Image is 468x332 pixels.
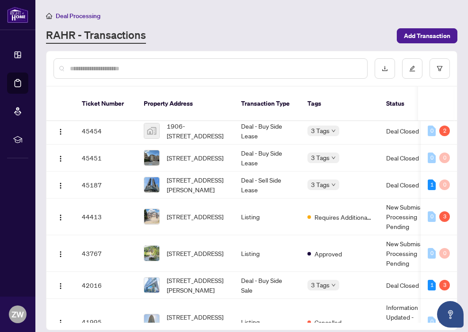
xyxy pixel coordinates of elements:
button: edit [402,58,422,79]
span: 3 Tags [311,179,330,190]
td: 43767 [75,235,137,272]
button: Logo [54,210,68,224]
img: thumbnail-img [144,209,159,224]
button: Logo [54,246,68,260]
td: 45451 [75,145,137,172]
span: download [382,65,388,72]
td: Deal - Buy Side Sale [234,272,300,299]
img: thumbnail-img [144,150,159,165]
span: down [331,283,336,287]
span: [STREET_ADDRESS] [167,212,223,221]
img: logo [7,7,28,23]
img: thumbnail-img [144,314,159,329]
img: Logo [57,155,64,162]
span: down [331,129,336,133]
td: Deal - Buy Side Lease [234,145,300,172]
img: thumbnail-img [144,123,159,138]
div: 0 [428,248,436,259]
span: [STREET_ADDRESS] [167,153,223,163]
td: 45187 [75,172,137,198]
td: 44413 [75,198,137,235]
div: 3 [439,280,450,290]
span: Cancelled [315,317,341,327]
button: Open asap [437,301,464,328]
button: filter [430,58,450,79]
td: 42016 [75,272,137,299]
img: thumbnail-img [144,246,159,261]
img: Logo [57,282,64,290]
button: Logo [54,278,68,292]
span: filter [437,65,443,72]
span: Requires Additional Docs [315,212,372,222]
div: 0 [428,317,436,327]
span: [STREET_ADDRESS][PERSON_NAME] [167,175,227,195]
button: Logo [54,124,68,138]
div: 3 [439,211,450,222]
button: Logo [54,315,68,329]
div: 0 [428,153,436,163]
span: [STREET_ADDRESS][PERSON_NAME] [167,312,227,332]
td: Deal Closed [379,145,445,172]
th: Ticket Number [75,87,137,121]
span: home [46,13,52,19]
button: Add Transaction [397,28,457,43]
div: 0 [428,211,436,222]
span: ZW [12,308,24,321]
div: 0 [439,153,450,163]
span: [STREET_ADDRESS][PERSON_NAME] [167,275,227,295]
button: Logo [54,151,68,165]
img: Logo [57,214,64,221]
td: New Submission - Processing Pending [379,198,445,235]
div: 2 [439,126,450,136]
th: Transaction Type [234,87,300,121]
a: RAHR - Transactions [46,28,146,44]
span: Add Transaction [404,29,450,43]
td: Deal Closed [379,172,445,198]
div: 1 [428,179,436,190]
td: Listing [234,198,300,235]
td: Deal - Buy Side Lease [234,118,300,145]
td: Deal Closed [379,118,445,145]
span: 3 Tags [311,126,330,136]
img: thumbnail-img [144,177,159,192]
span: 3 Tags [311,280,330,290]
span: down [331,183,336,187]
th: Status [379,87,445,121]
div: 0 [428,126,436,136]
button: Logo [54,178,68,192]
button: download [375,58,395,79]
img: Logo [57,128,64,135]
td: Listing [234,235,300,272]
img: Logo [57,319,64,326]
div: 0 [439,179,450,190]
th: Tags [300,87,379,121]
span: down [331,156,336,160]
span: Approved [315,249,342,259]
td: Deal - Sell Side Lease [234,172,300,198]
span: 1906-[STREET_ADDRESS] [167,121,227,141]
span: [STREET_ADDRESS] [167,248,223,258]
th: Property Address [137,87,234,121]
span: edit [409,65,415,72]
span: Deal Processing [56,12,100,20]
span: 3 Tags [311,153,330,163]
td: New Submission - Processing Pending [379,235,445,272]
img: Logo [57,182,64,189]
div: 1 [428,280,436,290]
td: Deal Closed [379,272,445,299]
img: Logo [57,251,64,258]
td: 45454 [75,118,137,145]
img: thumbnail-img [144,278,159,293]
div: 0 [439,248,450,259]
